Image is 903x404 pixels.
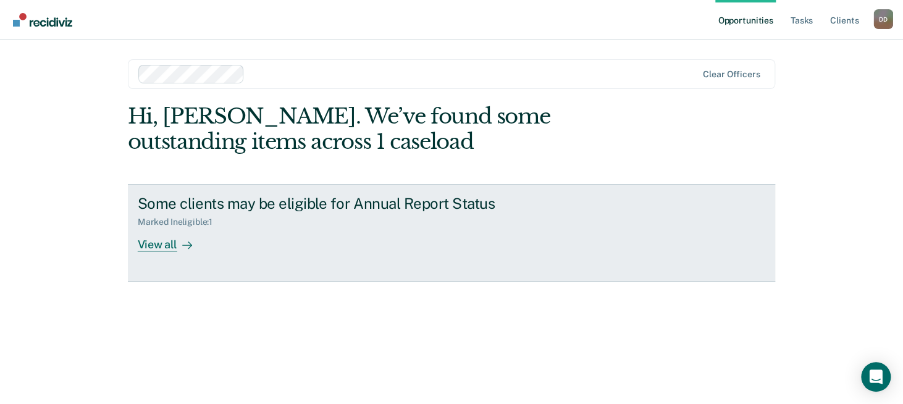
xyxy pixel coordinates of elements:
[861,362,891,392] div: Open Intercom Messenger
[703,69,760,80] div: Clear officers
[138,227,207,251] div: View all
[138,217,222,227] div: Marked Ineligible : 1
[873,9,893,29] button: Profile dropdown button
[138,195,571,213] div: Some clients may be eligible for Annual Report Status
[128,104,646,154] div: Hi, [PERSON_NAME]. We’ve found some outstanding items across 1 caseload
[128,184,776,282] a: Some clients may be eligible for Annual Report StatusMarked Ineligible:1View all
[13,13,72,27] img: Recidiviz
[873,9,893,29] div: D D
